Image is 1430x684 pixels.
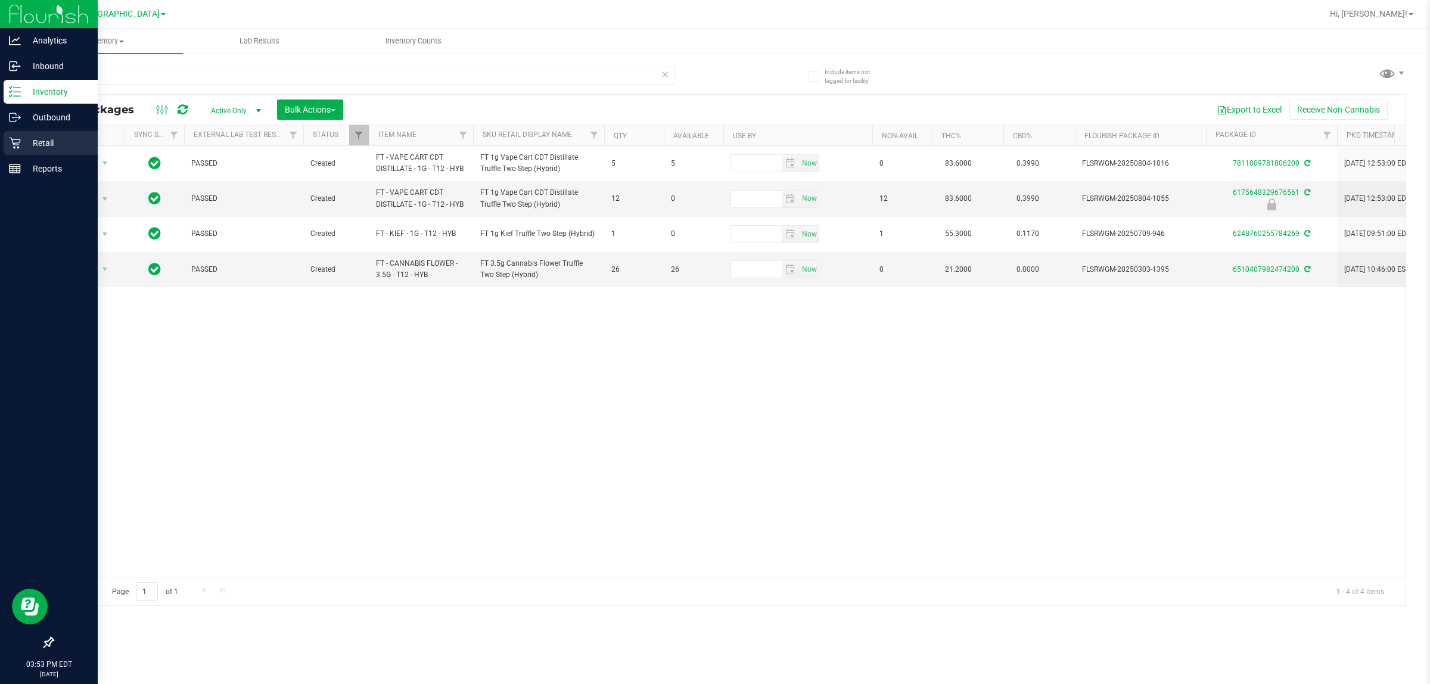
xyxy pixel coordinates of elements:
[782,261,799,278] span: select
[782,155,799,172] span: select
[799,155,819,172] span: select
[9,86,21,98] inline-svg: Inventory
[611,228,657,240] span: 1
[1330,9,1407,18] span: Hi, [PERSON_NAME]!
[9,137,21,149] inline-svg: Retail
[1344,193,1410,204] span: [DATE] 12:53:00 EDT
[1011,225,1045,242] span: 0.1170
[349,125,369,145] a: Filter
[164,125,184,145] a: Filter
[879,264,925,275] span: 0
[1233,229,1300,238] a: 6248760255784269
[1233,159,1300,167] a: 7811009781806200
[1302,159,1310,167] span: Sync from Compliance System
[939,225,978,242] span: 55.3000
[21,59,92,73] p: Inbound
[78,9,160,19] span: [GEOGRAPHIC_DATA]
[9,163,21,175] inline-svg: Reports
[799,190,819,207] span: Set Current date
[310,158,362,169] span: Created
[1210,100,1289,120] button: Export to Excel
[21,85,92,99] p: Inventory
[12,589,48,624] iframe: Resource center
[671,228,716,240] span: 0
[1082,193,1199,204] span: FLSRWGM-20250804-1055
[285,105,335,114] span: Bulk Actions
[21,136,92,150] p: Retail
[191,158,296,169] span: PASSED
[1011,261,1045,278] span: 0.0000
[310,264,362,275] span: Created
[277,100,343,120] button: Bulk Actions
[879,228,925,240] span: 1
[134,130,180,139] a: Sync Status
[284,125,303,145] a: Filter
[148,261,161,278] span: In Sync
[799,261,819,278] span: select
[9,60,21,72] inline-svg: Inbound
[1347,131,1416,139] a: Pkg Timestamp
[1344,158,1410,169] span: [DATE] 12:53:00 EDT
[1302,229,1310,238] span: Sync from Compliance System
[879,193,925,204] span: 12
[62,103,146,116] span: All Packages
[1082,264,1199,275] span: FLSRWGM-20250303-1395
[939,261,978,278] span: 21.2000
[611,158,657,169] span: 5
[480,152,597,175] span: FT 1g Vape Cart CDT Distillate Truffle Two Step (Hybrid)
[799,226,819,242] span: select
[480,187,597,210] span: FT 1g Vape Cart CDT Distillate Truffle Two Step (Hybrid)
[1082,158,1199,169] span: FLSRWGM-20250804-1016
[611,264,657,275] span: 26
[148,225,161,242] span: In Sync
[376,228,466,240] span: FT - KIEF - 1G - T12 - HYB
[191,193,296,204] span: PASSED
[782,226,799,242] span: select
[1013,132,1032,140] a: CBD%
[29,29,183,54] a: Inventory
[480,228,597,240] span: FT 1g Kief Truffle Two Step (Hybrid)
[673,132,709,140] a: Available
[799,155,819,172] span: Set Current date
[799,226,819,243] span: Set Current date
[939,155,978,172] span: 83.6000
[825,67,884,85] span: Include items not tagged for facility
[378,130,416,139] a: Item Name
[21,110,92,125] p: Outbound
[941,132,961,140] a: THC%
[1289,100,1388,120] button: Receive Non-Cannabis
[5,670,92,679] p: [DATE]
[939,190,978,207] span: 83.6000
[453,125,473,145] a: Filter
[480,258,597,281] span: FT 3.5g Cannabis Flower Truffle Two Step (Hybrid)
[733,132,756,140] a: Use By
[1011,155,1045,172] span: 0.3990
[614,132,627,140] a: Qty
[879,158,925,169] span: 0
[661,67,669,82] span: Clear
[799,261,819,278] span: Set Current date
[5,659,92,670] p: 03:53 PM EDT
[98,155,113,172] span: select
[9,111,21,123] inline-svg: Outbound
[369,36,458,46] span: Inventory Counts
[1302,188,1310,197] span: Sync from Compliance System
[585,125,604,145] a: Filter
[21,33,92,48] p: Analytics
[376,187,466,210] span: FT - VAPE CART CDT DISTILLATE - 1G - T12 - HYB
[148,155,161,172] span: In Sync
[29,36,183,46] span: Inventory
[191,264,296,275] span: PASSED
[136,582,158,601] input: 1
[1344,228,1410,240] span: [DATE] 09:51:00 EDT
[191,228,296,240] span: PASSED
[671,264,716,275] span: 26
[1344,264,1410,275] span: [DATE] 10:46:00 EST
[98,226,113,242] span: select
[799,191,819,207] span: select
[194,130,287,139] a: External Lab Test Result
[310,193,362,204] span: Created
[1233,265,1300,273] a: 6510407982474200
[782,191,799,207] span: select
[52,67,675,85] input: Search Package ID, Item Name, SKU, Lot or Part Number...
